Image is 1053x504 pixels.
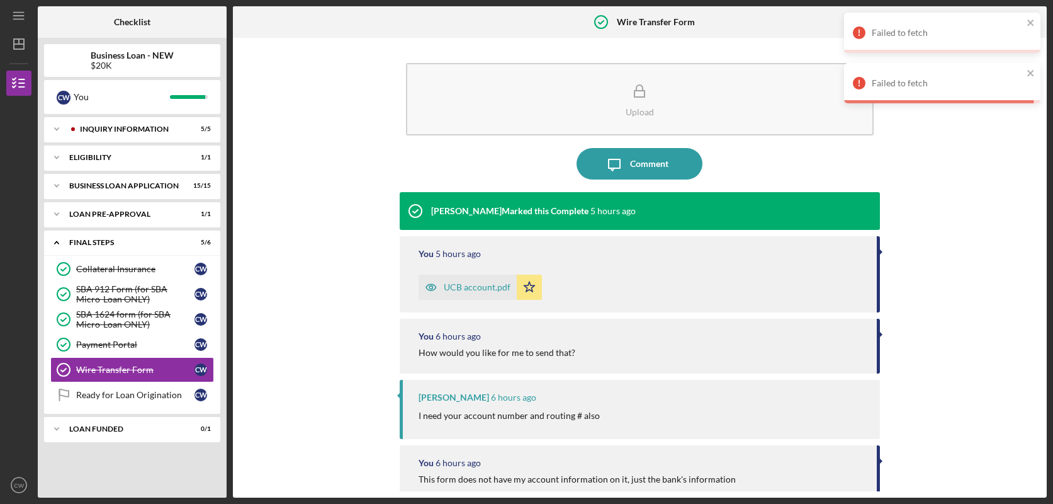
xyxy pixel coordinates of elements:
div: SBA 912 Form (for SBA Micro-Loan ONLY) [76,284,194,304]
div: C W [57,91,70,105]
time: 2025-09-03 14:49 [436,249,481,259]
a: Wire Transfer FormCW [50,357,214,382]
time: 2025-09-03 14:44 [436,458,481,468]
b: Business Loan - NEW [91,50,174,60]
div: You [419,458,434,468]
time: 2025-09-03 14:45 [491,392,536,403]
div: LOAN PRE-APPROVAL [69,210,179,218]
div: C W [194,364,207,376]
a: SBA 912 Form (for SBA Micro-Loan ONLY)CW [50,282,214,307]
div: C W [194,263,207,275]
div: C W [194,389,207,401]
div: C W [194,338,207,351]
div: INQUIRY INFORMATION [80,125,179,133]
div: 15 / 15 [188,182,211,190]
b: Checklist [114,17,150,27]
text: CW [14,482,25,489]
time: 2025-09-03 14:46 [436,331,481,341]
div: Failed to fetch [872,28,1023,38]
div: This form does not have my account information on it, just the bank's information [419,474,736,484]
a: Collateral InsuranceCW [50,256,214,282]
button: close [1027,68,1035,80]
div: Upload [626,107,654,117]
div: [PERSON_NAME] [419,392,489,403]
div: Comment [630,148,668,180]
a: Payment PortalCW [50,332,214,357]
div: 5 / 6 [188,239,211,246]
div: 1 / 1 [188,210,211,218]
div: C W [194,313,207,326]
button: UCB account.pdf [419,275,542,300]
div: Ready for Loan Origination [76,390,194,400]
div: You [74,86,170,108]
button: Comment [577,148,702,180]
div: You [419,249,434,259]
div: LOAN FUNDED [69,425,179,433]
a: Ready for Loan OriginationCW [50,382,214,408]
div: BUSINESS LOAN APPLICATION [69,182,179,190]
div: 1 / 1 [188,154,211,161]
div: Wire Transfer Form [76,365,194,375]
div: How would you like for me to send that? [419,348,575,358]
button: close [1027,18,1035,30]
a: SBA 1624 form (for SBA Micro-Loan ONLY)CW [50,307,214,332]
div: [PERSON_NAME] Marked this Complete [431,206,588,216]
div: You [419,331,434,341]
div: UCB account.pdf [444,282,510,292]
div: ELIGIBILITY [69,154,179,161]
div: Failed to fetch [872,78,1023,88]
b: Wire Transfer Form [617,17,695,27]
div: FINAL STEPS [69,239,179,246]
div: $20K [91,60,174,71]
button: CW [6,472,31,498]
div: C W [194,288,207,301]
p: I need your account number and routing # also [419,409,600,423]
time: 2025-09-03 14:50 [590,206,636,216]
div: Collateral Insurance [76,264,194,274]
div: SBA 1624 form (for SBA Micro-Loan ONLY) [76,309,194,329]
div: 0 / 1 [188,425,211,433]
button: Upload [406,63,874,135]
div: 5 / 5 [188,125,211,133]
div: Payment Portal [76,340,194,350]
